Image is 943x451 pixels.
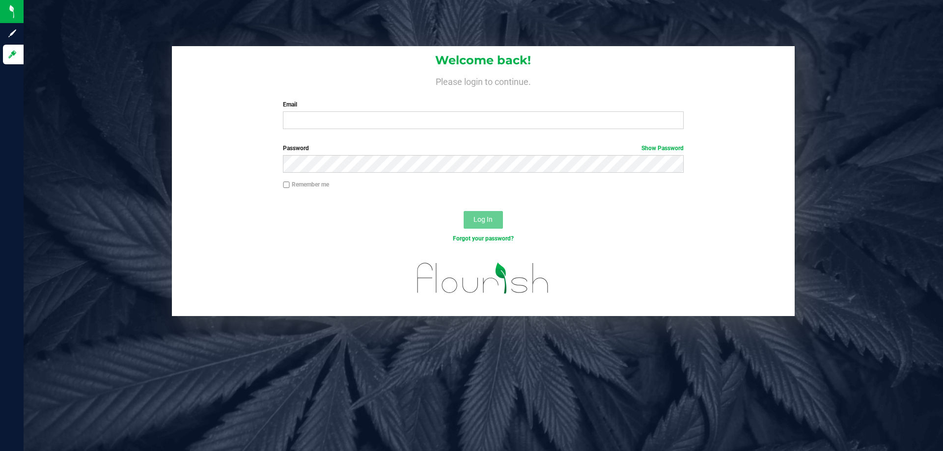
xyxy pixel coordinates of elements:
[464,211,503,229] button: Log In
[283,180,329,189] label: Remember me
[7,50,17,59] inline-svg: Log in
[172,75,795,86] h4: Please login to continue.
[283,182,290,188] input: Remember me
[7,28,17,38] inline-svg: Sign up
[473,215,493,223] span: Log In
[172,54,795,67] h1: Welcome back!
[641,145,684,152] a: Show Password
[453,235,514,242] a: Forgot your password?
[283,145,309,152] span: Password
[405,253,561,303] img: flourish_logo.svg
[283,100,683,109] label: Email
